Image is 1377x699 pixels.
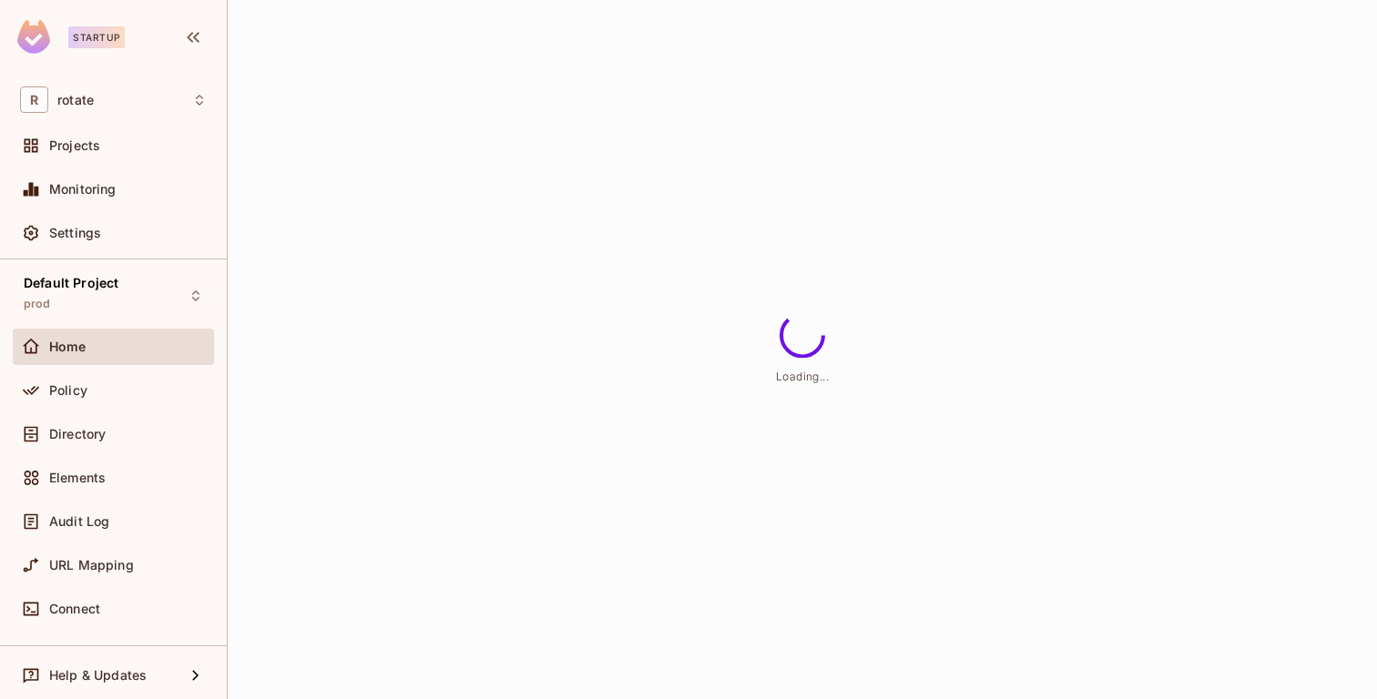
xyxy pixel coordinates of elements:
span: prod [24,297,51,311]
span: Default Project [24,276,118,290]
span: Connect [49,602,100,616]
span: Help & Updates [49,668,147,683]
span: Elements [49,471,106,485]
img: SReyMgAAAABJRU5ErkJggg== [17,20,50,54]
span: Projects [49,138,100,153]
span: Directory [49,427,106,441]
span: URL Mapping [49,558,134,572]
span: Settings [49,226,101,240]
span: Loading... [776,370,829,383]
div: Startup [68,26,125,48]
span: Monitoring [49,182,117,197]
span: Workspace: rotate [57,93,94,107]
span: Policy [49,383,87,398]
span: R [20,86,48,113]
span: Home [49,339,87,354]
span: Audit Log [49,514,109,529]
